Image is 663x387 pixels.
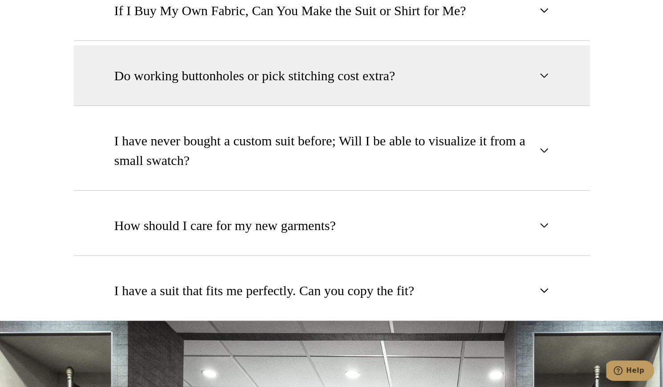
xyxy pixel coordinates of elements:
button: How should I care for my new garments? [73,195,590,256]
span: Do working buttonholes or pick stitching cost extra? [114,66,395,86]
span: I have a suit that fits me perfectly. Can you copy the fit? [114,281,415,301]
span: How should I care for my new garments? [114,216,336,235]
button: I have a suit that fits me perfectly. Can you copy the fit? [73,260,590,321]
span: If I Buy My Own Fabric, Can You Make the Suit or Shirt for Me? [114,1,466,21]
button: I have never bought a custom suit before; Will I be able to visualize it from a small swatch? [73,111,590,191]
iframe: Opens a widget where you can chat to one of our agents [606,360,654,383]
button: Do working buttonholes or pick stitching cost extra? [73,45,590,106]
span: I have never bought a custom suit before; Will I be able to visualize it from a small swatch? [114,131,534,170]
